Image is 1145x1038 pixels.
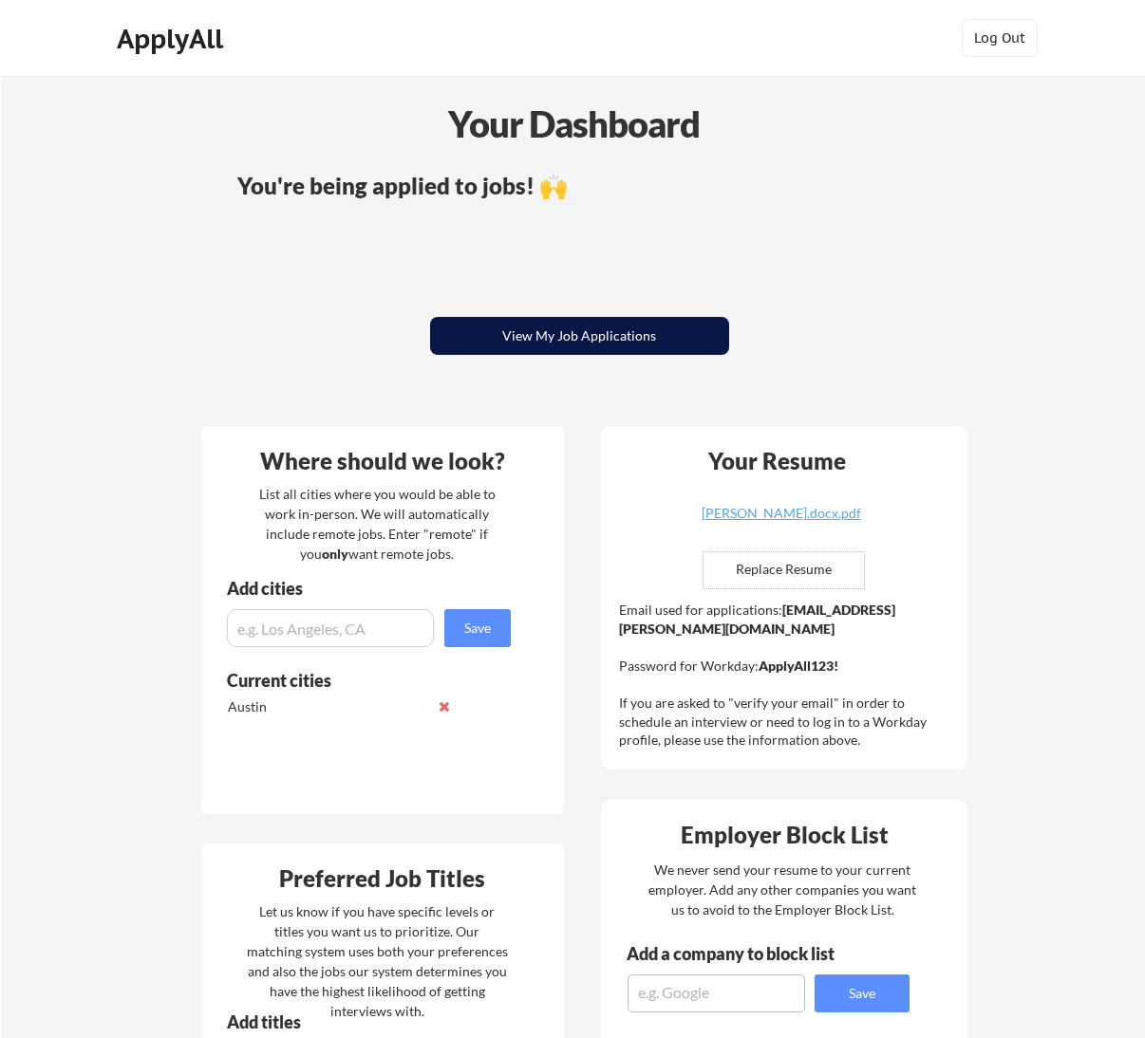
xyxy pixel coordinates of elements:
div: [PERSON_NAME].docx.pdf [668,507,894,520]
div: We never send your resume to your current employer. Add any other companies you want us to avoid ... [648,860,918,919]
div: Your Dashboard [2,97,1145,151]
div: Email used for applications: Password for Workday: If you are asked to "verify your email" in ord... [619,601,954,750]
button: Save [444,609,511,647]
div: Austin [228,697,428,716]
button: Log Out [962,19,1038,57]
strong: only [322,546,348,562]
div: Current cities [227,672,490,689]
div: Add cities [227,580,516,597]
strong: ApplyAll123! [759,658,838,674]
strong: [EMAIL_ADDRESS][PERSON_NAME][DOMAIN_NAME] [619,602,895,637]
button: View My Job Applications [430,317,729,355]
div: You're being applied to jobs! 🙌 [237,175,922,197]
div: Your Resume [684,450,872,473]
div: ApplyAll [117,23,229,55]
button: Save [815,974,910,1012]
input: e.g. Los Angeles, CA [227,609,434,647]
div: Add titles [227,1013,495,1030]
div: Add a company to block list [627,945,864,962]
div: List all cities where you would be able to work in-person. We will automatically include remote j... [247,484,508,564]
div: Let us know if you have specific levels or titles you want us to prioritize. Our matching system ... [247,901,508,1021]
div: Preferred Job Titles [206,867,559,890]
a: [PERSON_NAME].docx.pdf [668,507,894,536]
div: Employer Block List [609,824,962,846]
div: Where should we look? [206,450,559,473]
